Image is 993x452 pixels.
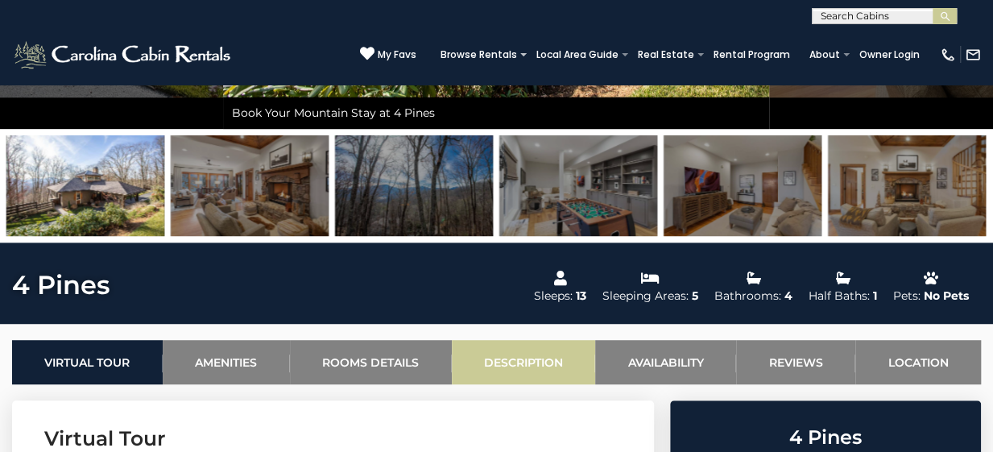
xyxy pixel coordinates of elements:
a: Virtual Tour [12,340,163,384]
h2: 4 Pines [674,427,977,448]
img: 165405908 [171,135,329,236]
img: 165468330 [335,135,493,236]
span: My Favs [378,48,416,62]
img: 165468336 [6,135,164,236]
a: My Favs [360,46,416,63]
img: 165405909 [828,135,986,236]
img: 165405944 [499,135,657,236]
img: 165405942 [664,135,821,236]
img: phone-regular-white.png [940,47,956,63]
a: Browse Rentals [432,44,525,66]
a: Reviews [736,340,855,384]
a: Description [452,340,596,384]
a: Owner Login [851,44,928,66]
a: About [801,44,848,66]
img: White-1-2.png [12,39,235,71]
a: Rooms Details [290,340,452,384]
a: Real Estate [630,44,702,66]
div: Book Your Mountain Stay at 4 Pines [223,97,769,129]
img: mail-regular-white.png [965,47,981,63]
a: Local Area Guide [528,44,627,66]
a: Availability [595,340,736,384]
a: Location [855,340,981,384]
a: Rental Program [705,44,798,66]
a: Amenities [163,340,290,384]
